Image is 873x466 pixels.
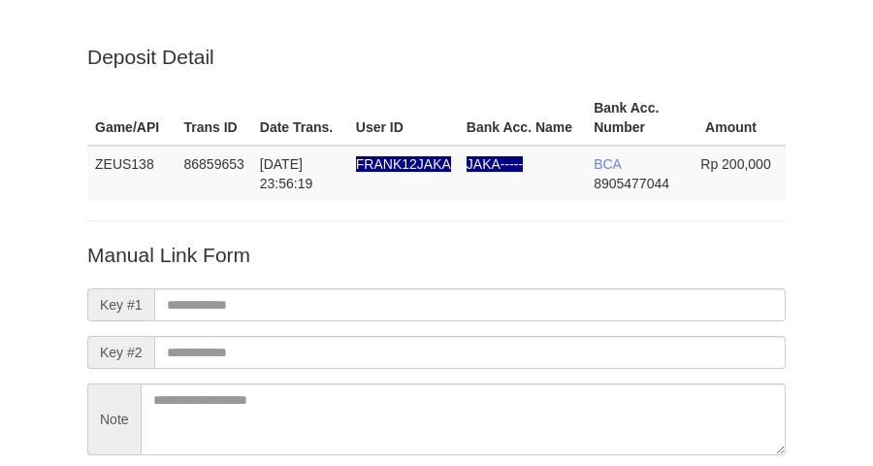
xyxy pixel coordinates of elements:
th: Bank Acc. Name [459,90,586,146]
span: BCA [594,156,621,172]
span: Key #1 [87,288,154,321]
th: User ID [348,90,459,146]
td: 86859653 [176,146,251,201]
span: Copy 8905477044 to clipboard [594,176,669,191]
span: [DATE] 23:56:19 [260,156,313,191]
p: Manual Link Form [87,241,786,269]
th: Date Trans. [252,90,348,146]
p: Deposit Detail [87,43,786,71]
th: Bank Acc. Number [586,90,693,146]
th: Amount [693,90,786,146]
th: Game/API [87,90,176,146]
span: Nama rekening ada tanda titik/strip, harap diedit [356,156,451,172]
td: ZEUS138 [87,146,176,201]
th: Trans ID [176,90,251,146]
span: Rp 200,000 [700,156,770,172]
span: Key #2 [87,336,154,369]
span: Nama rekening ada tanda titik/strip, harap diedit [467,156,523,172]
span: Note [87,383,141,455]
